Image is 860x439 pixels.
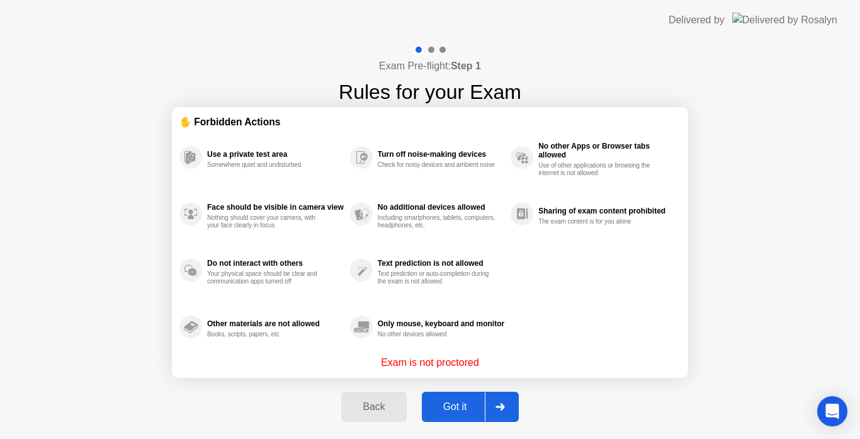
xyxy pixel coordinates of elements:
[378,161,497,169] div: Check for noisy devices and ambient noise
[207,319,344,328] div: Other materials are not allowed
[378,331,497,338] div: No other devices allowed
[538,207,674,215] div: Sharing of exam content prohibited
[207,270,326,285] div: Your physical space should be clear and communication apps turned off
[179,115,681,129] div: ✋ Forbidden Actions
[339,77,521,107] h1: Rules for your Exam
[538,218,657,225] div: The exam content is for you alone
[207,214,326,229] div: Nothing should cover your camera, with your face clearly in focus
[379,59,481,74] h4: Exam Pre-flight:
[378,270,497,285] div: Text prediction or auto-completion during the exam is not allowed
[207,161,326,169] div: Somewhere quiet and undisturbed
[207,150,344,159] div: Use a private test area
[378,150,504,159] div: Turn off noise-making devices
[378,259,504,268] div: Text prediction is not allowed
[378,203,504,212] div: No additional devices allowed
[381,355,479,370] p: Exam is not proctored
[378,214,497,229] div: Including smartphones, tablets, computers, headphones, etc.
[341,392,406,422] button: Back
[207,203,344,212] div: Face should be visible in camera view
[669,13,725,28] div: Delivered by
[207,259,344,268] div: Do not interact with others
[426,401,485,413] div: Got it
[451,60,481,71] b: Step 1
[732,13,837,27] img: Delivered by Rosalyn
[538,162,657,177] div: Use of other applications or browsing the internet is not allowed
[345,401,402,413] div: Back
[422,392,519,422] button: Got it
[207,331,326,338] div: Books, scripts, papers, etc
[817,396,847,426] div: Open Intercom Messenger
[378,319,504,328] div: Only mouse, keyboard and monitor
[538,142,674,159] div: No other Apps or Browser tabs allowed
